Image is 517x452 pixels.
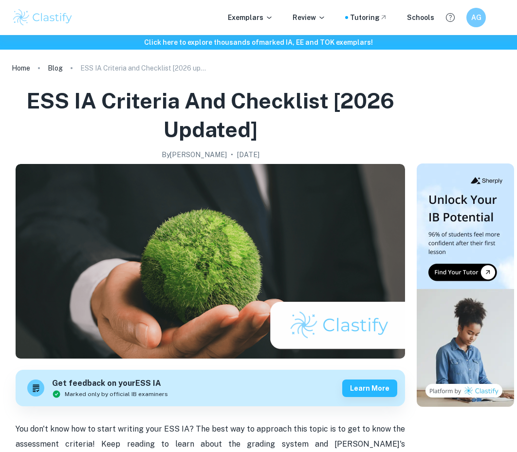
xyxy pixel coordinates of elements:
[16,87,405,144] h1: ESS IA Criteria and Checklist [2026 updated]
[466,8,486,27] button: AG
[65,390,168,398] span: Marked only by official IB examiners
[12,61,30,75] a: Home
[228,12,273,23] p: Exemplars
[407,12,434,23] a: Schools
[237,149,259,160] h2: [DATE]
[16,164,405,359] img: ESS IA Criteria and Checklist [2026 updated] cover image
[293,12,326,23] p: Review
[12,8,74,27] img: Clastify logo
[52,378,168,390] h6: Get feedback on your ESS IA
[471,12,482,23] h6: AG
[16,370,405,406] a: Get feedback on yourESS IAMarked only by official IB examinersLearn more
[350,12,388,23] a: Tutoring
[2,37,515,48] h6: Click here to explore thousands of marked IA, EE and TOK exemplars !
[48,61,63,75] a: Blog
[442,9,459,26] button: Help and Feedback
[162,149,227,160] h2: By [PERSON_NAME]
[231,149,233,160] p: •
[417,163,514,407] img: Thumbnail
[80,63,207,73] p: ESS IA Criteria and Checklist [2026 updated]
[342,380,397,397] button: Learn more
